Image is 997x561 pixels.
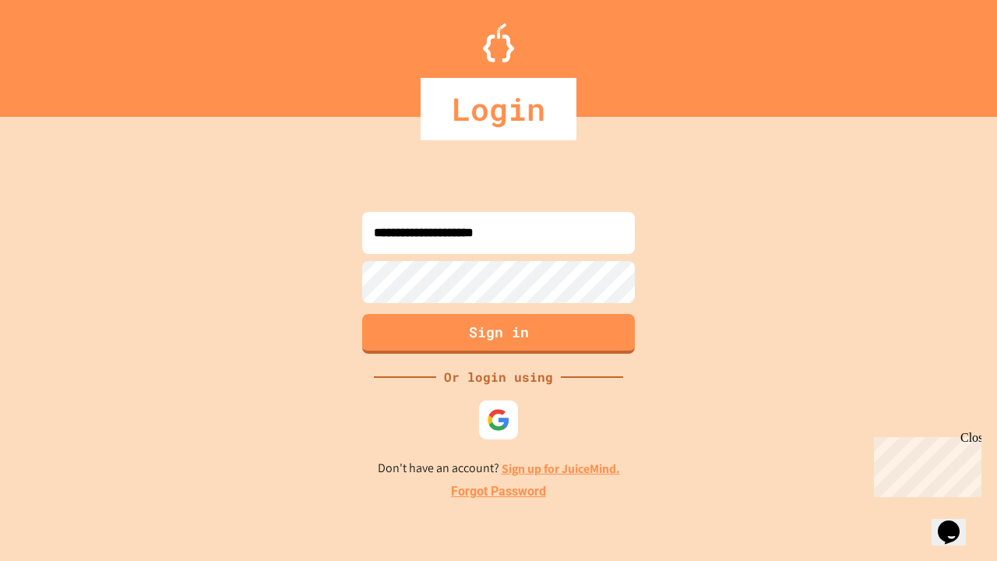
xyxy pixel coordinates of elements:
div: Login [421,78,576,140]
div: Or login using [436,368,561,386]
a: Forgot Password [451,482,546,501]
img: google-icon.svg [487,408,510,432]
img: Logo.svg [483,23,514,62]
button: Sign in [362,314,635,354]
a: Sign up for JuiceMind. [502,460,620,477]
iframe: chat widget [932,499,981,545]
iframe: chat widget [868,431,981,497]
div: Chat with us now!Close [6,6,107,99]
p: Don't have an account? [378,459,620,478]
